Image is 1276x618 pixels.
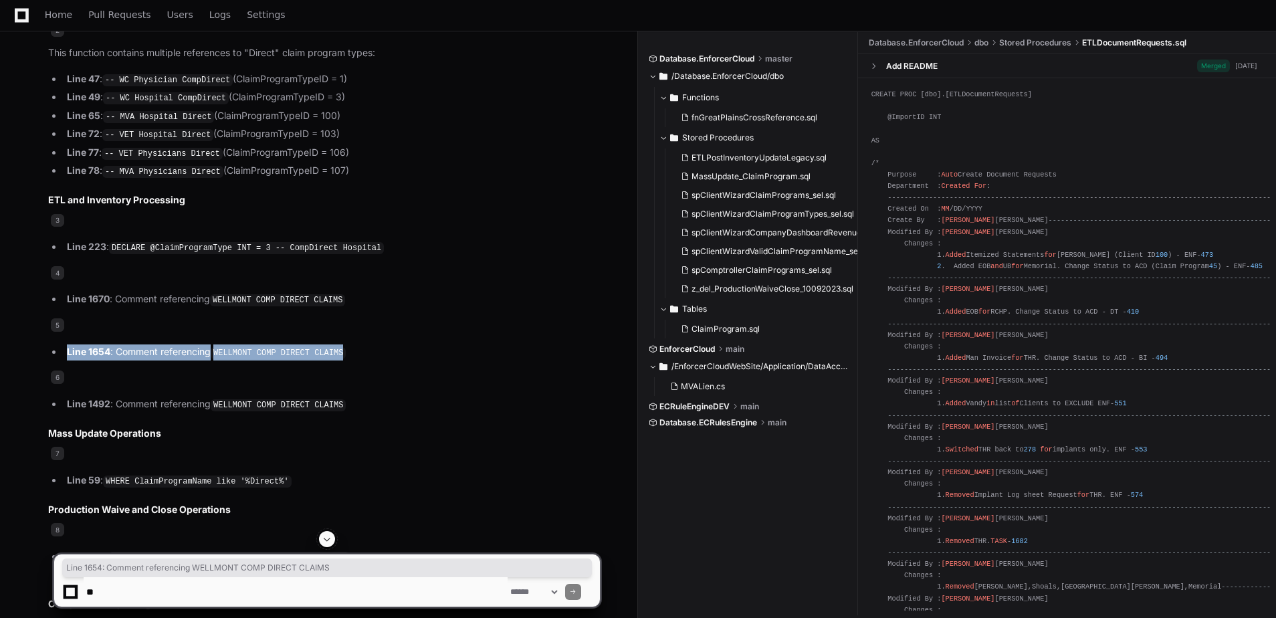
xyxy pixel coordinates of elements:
[941,377,994,385] span: [PERSON_NAME]
[941,468,994,476] span: [PERSON_NAME]
[63,145,600,161] li: : (ClaimProgramTypeID = 106)
[941,228,994,236] span: [PERSON_NAME]
[1131,491,1143,499] span: 574
[692,246,873,257] span: spClientWizardValidClaimProgramName_sel.sql
[51,214,64,227] span: 3
[209,11,231,19] span: Logs
[675,320,851,338] button: ClaimProgram.sql
[946,399,966,407] span: Added
[63,108,600,124] li: : (ClaimProgramTypeID = 100)
[659,127,859,148] button: Stored Procedures
[51,266,64,280] span: 4
[63,72,600,88] li: : (ClaimProgramTypeID = 1)
[946,445,978,453] span: Switched
[67,293,110,304] strong: Line 1670
[986,399,994,407] span: in
[103,92,229,104] code: -- WC Hospital CompDirect
[675,205,861,223] button: spClientWizardClaimProgramTypes_sel.sql
[659,68,667,84] svg: Directory
[67,474,100,486] strong: Line 59
[726,344,744,354] span: main
[659,417,757,428] span: Database.ECRulesEngine
[675,223,861,242] button: spClientWizardCompanyDashboardRevenue_sel.sql
[681,381,725,392] span: MVALien.cs
[67,165,100,176] strong: Line 78
[67,128,100,139] strong: Line 72
[659,298,859,320] button: Tables
[102,148,223,160] code: -- VET Physicians Direct
[48,193,600,207] h3: ETL and Inventory Processing
[48,503,600,516] h3: Production Waive and Close Operations
[649,356,848,377] button: /EnforcerCloudWebSite/Application/DataAccess/EnforcerCloud
[941,514,994,522] span: [PERSON_NAME]
[675,242,861,261] button: spClientWizardValidClaimProgramName_sel.sql
[682,304,707,314] span: Tables
[946,491,974,499] span: Removed
[671,71,784,82] span: /Database.EnforcerCloud/dbo
[1082,37,1186,48] span: ETLDocumentRequests.sql
[869,37,964,48] span: Database.EnforcerCloud
[51,371,64,384] span: 6
[692,152,827,163] span: ETLPostInventoryUpdateLegacy.sql
[941,423,994,431] span: [PERSON_NAME]
[937,262,941,270] span: 2
[1044,251,1056,259] span: for
[1114,399,1126,407] span: 551
[1156,354,1168,362] span: 494
[48,427,600,440] h3: Mass Update Operations
[675,186,861,205] button: spClientWizardClaimPrograms_sel.sql
[210,294,345,306] code: WELLMONT COMP DIRECT CLAIMS
[692,284,853,294] span: z_del_ProductionWaiveClose_10092023.sql
[1011,354,1023,362] span: for
[63,473,600,489] li: :
[692,324,760,334] span: ClaimProgram.sql
[671,361,848,372] span: /EnforcerCloudWebSite/Application/DataAccess/EnforcerCloud
[692,209,854,219] span: spClientWizardClaimProgramTypes_sel.sql
[63,344,600,360] li: : Comment referencing
[692,190,836,201] span: spClientWizardClaimPrograms_sel.sql
[675,280,861,298] button: z_del_ProductionWaiveClose_10092023.sql
[659,54,754,64] span: Database.EnforcerCloud
[649,66,848,87] button: /Database.EnforcerCloud/dbo
[946,354,966,362] span: Added
[974,37,988,48] span: dbo
[63,126,600,142] li: : (ClaimProgramTypeID = 103)
[682,92,719,103] span: Functions
[941,205,949,213] span: MM
[670,301,678,317] svg: Directory
[665,377,840,396] button: MVALien.cs
[247,11,285,19] span: Settings
[941,216,994,224] span: [PERSON_NAME]
[63,239,600,255] li: :
[941,182,970,190] span: Created
[659,344,715,354] span: EnforcerCloud
[765,54,792,64] span: master
[1235,61,1257,71] div: [DATE]
[51,523,64,536] span: 8
[67,346,110,357] strong: Line 1654
[692,112,817,123] span: fnGreatPlainsCrossReference.sql
[692,227,888,238] span: spClientWizardCompanyDashboardRevenue_sel.sql
[974,182,986,190] span: For
[1127,308,1139,316] span: 410
[63,163,600,179] li: : (ClaimProgramTypeID = 107)
[48,45,600,61] p: This function contains multiple references to "Direct" claim program types:
[675,108,851,127] button: fnGreatPlainsCrossReference.sql
[941,285,994,293] span: [PERSON_NAME]
[1077,491,1089,499] span: for
[675,167,861,186] button: MassUpdate_ClaimProgram.sql
[51,447,64,460] span: 7
[946,251,966,259] span: Added
[67,146,99,158] strong: Line 77
[768,417,786,428] span: main
[675,261,861,280] button: spComptrollerClaimPrograms_sel.sql
[1011,399,1019,407] span: of
[45,11,72,19] span: Home
[941,171,958,179] span: Auto
[1040,445,1052,453] span: for
[659,401,730,412] span: ECRuleEngineDEV
[1197,60,1230,72] span: Merged
[978,308,990,316] span: for
[670,130,678,146] svg: Directory
[1201,251,1213,259] span: 473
